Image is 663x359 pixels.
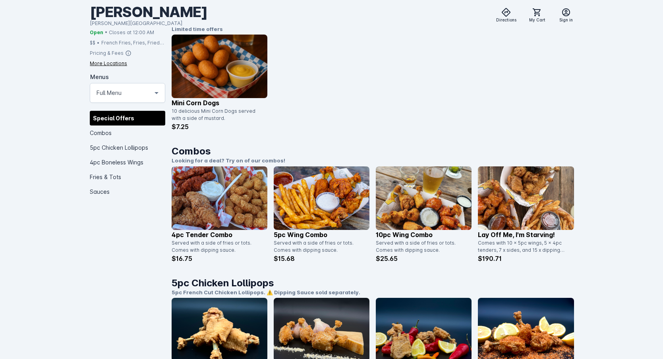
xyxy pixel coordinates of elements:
div: Comes with 10 x 5pc wings, 5 x 4pc tenders, 7 x sides, and 15 x dipping sauces [478,239,569,254]
p: Lay off me, I'm starving! [478,230,574,239]
p: $15.68 [274,254,369,263]
img: catalog item [376,166,472,230]
div: [PERSON_NAME] [90,3,207,21]
span: • Closes at 12:00 AM [105,29,154,36]
p: 10pc Wing Combo [376,230,472,239]
div: Special Offers [90,110,165,125]
div: [PERSON_NAME][GEOGRAPHIC_DATA] [90,19,207,27]
img: catalog item [172,166,267,230]
div: Served with a side of fries or tots. Comes with dipping sauce. [274,239,365,254]
div: Served with a side of fries or tots. Comes with dipping sauce. [376,239,467,254]
mat-select-trigger: Full Menu [97,88,122,97]
img: catalog item [478,166,574,230]
div: More Locations [90,60,127,67]
div: French Fries, Fries, Fried Chicken, Tots, Buffalo Wings, Chicken, Wings, Fried Pickles [101,39,165,46]
span: Directions [496,17,516,23]
p: $190.71 [478,254,574,263]
h1: Combos [172,144,574,158]
div: $$ [90,39,95,46]
div: Served with a side of fries or tots. Comes with dipping sauce. [172,239,263,254]
p: Limited time offers [172,25,574,33]
p: $25.65 [376,254,472,263]
p: $16.75 [172,254,267,263]
div: 5pc Chicken Lollipops [90,140,165,154]
div: Pricing & Fees [90,49,124,56]
div: 4pc Boneless Wings [90,154,165,169]
mat-label: Menus [90,73,109,80]
p: Looking for a deal? Try on of our combos! [172,157,574,165]
p: Mini Corn Dogs [172,98,267,108]
p: 5pc French Cut Chicken Lollipops. ⚠️ Dipping Sauce sold separately. [172,289,574,297]
span: Open [90,29,103,36]
div: Combos [90,125,165,140]
div: • [97,39,100,46]
div: Sauces [90,184,165,199]
img: catalog item [274,166,369,230]
h1: 5pc Chicken Lollipops [172,276,574,290]
p: 4pc Tender Combo [172,230,267,239]
img: catalog item [172,35,267,98]
p: $7.25 [172,122,267,131]
p: 5pc Wing Combo [274,230,369,239]
div: 10 delicious Mini Corn Dogs served with a side of mustard. [172,108,263,122]
div: Fries & Tots [90,169,165,184]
